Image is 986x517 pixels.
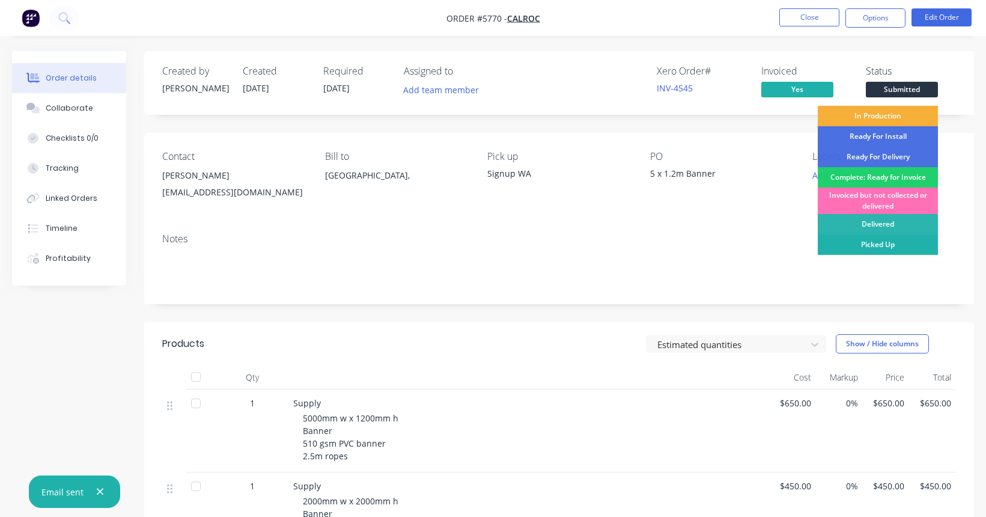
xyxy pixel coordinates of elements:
[863,366,910,390] div: Price
[404,66,524,77] div: Assigned to
[162,184,306,201] div: [EMAIL_ADDRESS][DOMAIN_NAME]
[325,167,469,206] div: [GEOGRAPHIC_DATA],
[46,133,99,144] div: Checklists 0/0
[818,126,938,147] div: Ready For Install
[812,151,956,162] div: Labels
[216,366,288,390] div: Qty
[397,82,485,98] button: Add team member
[779,8,839,26] button: Close
[487,167,631,180] div: Signup WA
[162,82,228,94] div: [PERSON_NAME]
[243,82,269,94] span: [DATE]
[774,480,811,492] span: $450.00
[243,66,309,77] div: Created
[650,167,794,184] div: 5 x 1.2m Banner
[162,167,306,184] div: [PERSON_NAME]
[821,397,858,409] span: 0%
[845,8,905,28] button: Options
[325,151,469,162] div: Bill to
[12,93,126,123] button: Collaborate
[303,412,398,462] span: 5000mm w x 1200mm h Banner 510 gsm PVC banner 2.5m ropes
[12,213,126,243] button: Timeline
[866,66,956,77] div: Status
[650,151,794,162] div: PO
[162,151,306,162] div: Contact
[12,123,126,153] button: Checklists 0/0
[12,243,126,274] button: Profitability
[914,480,951,492] span: $450.00
[446,13,507,24] span: Order #5770 -
[806,167,861,183] button: Add labels
[250,480,255,492] span: 1
[12,153,126,183] button: Tracking
[46,193,97,204] div: Linked Orders
[818,106,938,126] div: In Production
[761,66,851,77] div: Invoiced
[774,397,811,409] span: $650.00
[162,233,956,245] div: Notes
[816,366,863,390] div: Markup
[323,66,389,77] div: Required
[12,63,126,93] button: Order details
[866,82,938,97] span: Submitted
[818,214,938,234] div: Delivered
[818,167,938,188] div: Complete: Ready for Invoice
[866,82,938,100] button: Submitted
[46,163,79,174] div: Tracking
[46,103,93,114] div: Collaborate
[818,188,938,214] div: Invoiced but not collected or delivered
[818,147,938,167] div: Ready For Delivery
[293,397,321,409] span: Supply
[507,13,540,24] a: CALROC
[41,486,84,498] div: Email sent
[657,82,693,94] a: INV-4545
[818,234,938,255] div: Picked Up
[293,480,321,492] span: Supply
[325,167,469,184] div: [GEOGRAPHIC_DATA],
[657,66,747,77] div: Xero Order #
[162,66,228,77] div: Created by
[162,337,204,351] div: Products
[821,480,858,492] span: 0%
[323,82,350,94] span: [DATE]
[404,82,485,98] button: Add team member
[909,366,956,390] div: Total
[46,253,91,264] div: Profitability
[46,73,97,84] div: Order details
[487,151,631,162] div: Pick up
[769,366,816,390] div: Cost
[46,223,78,234] div: Timeline
[868,480,905,492] span: $450.00
[911,8,972,26] button: Edit Order
[162,167,306,206] div: [PERSON_NAME][EMAIL_ADDRESS][DOMAIN_NAME]
[868,397,905,409] span: $650.00
[250,397,255,409] span: 1
[12,183,126,213] button: Linked Orders
[22,9,40,27] img: Factory
[914,397,951,409] span: $650.00
[761,82,833,97] span: Yes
